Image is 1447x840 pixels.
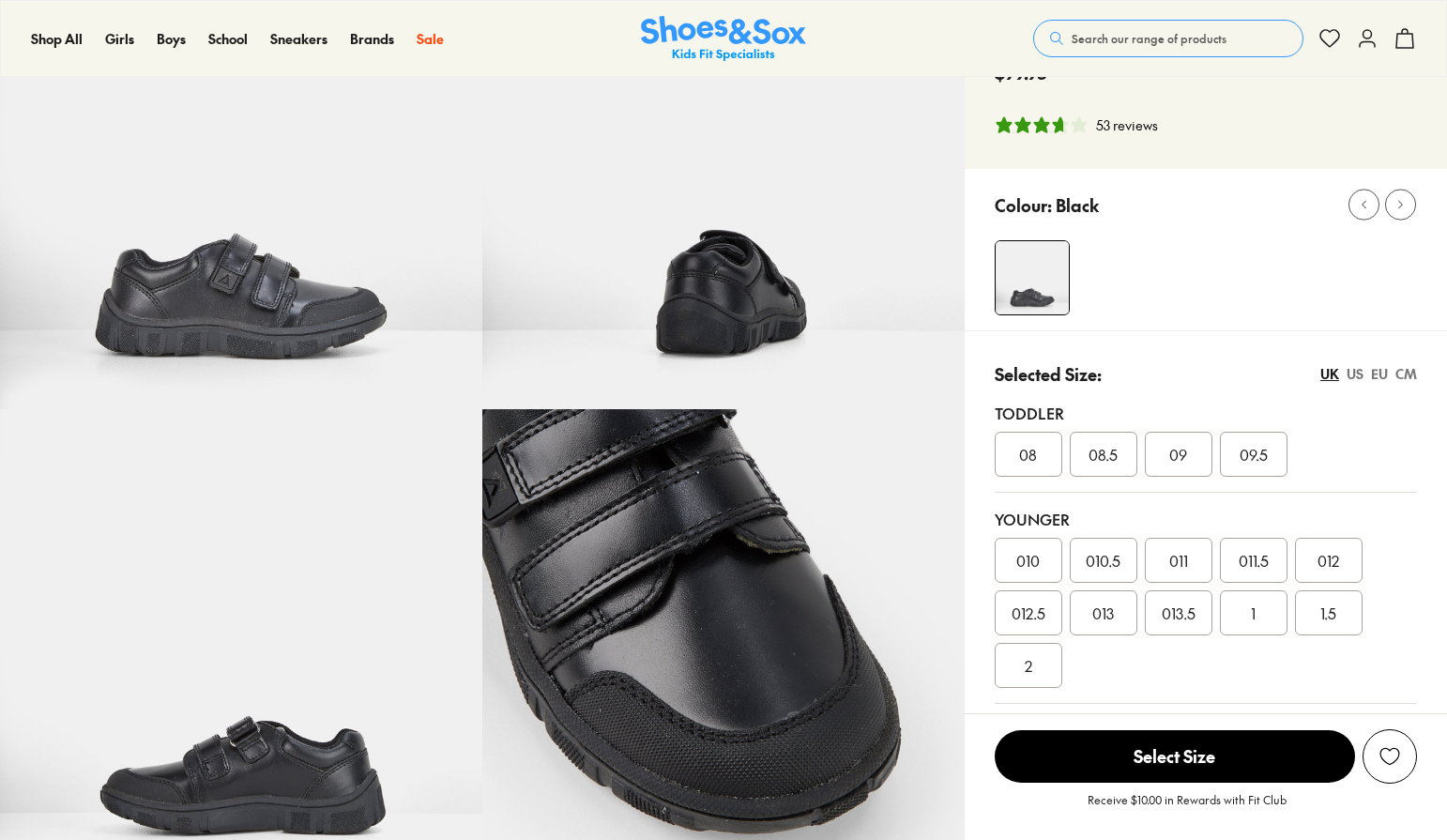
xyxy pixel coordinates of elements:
[270,29,327,49] a: Sneakers
[1240,443,1268,466] span: 09.5
[1239,549,1269,572] span: 011.5
[995,361,1102,387] p: Selected Size:
[641,16,806,62] a: Shoes & Sox
[1056,192,1099,218] p: Black
[1086,549,1120,572] span: 010.5
[641,16,806,62] img: SNS_Logo_Responsive.svg
[1088,791,1287,825] p: Receive $10.00 in Rewards with Fit Club
[995,730,1355,783] span: Select Size
[350,29,394,49] a: Brands
[31,29,83,49] a: Shop All
[208,29,248,48] span: School
[1072,30,1226,47] span: Search our range of products
[1318,549,1339,572] span: 012
[995,115,1158,135] button: 3.98 stars, 53 ratings
[1096,115,1158,135] div: 53 reviews
[157,29,186,49] a: Boys
[1162,602,1196,624] span: 013.5
[1371,364,1388,384] div: EU
[105,29,134,49] a: Girls
[31,29,83,48] span: Shop All
[995,402,1417,424] div: Toddler
[995,508,1417,530] div: Younger
[208,29,248,49] a: School
[1089,443,1118,466] span: 08.5
[270,29,327,48] span: Sneakers
[1025,654,1032,677] span: 2
[996,241,1069,314] img: 4-107225_1
[1395,364,1417,384] div: CM
[1347,364,1363,384] div: US
[995,729,1355,784] button: Select Size
[1363,729,1417,784] button: Add to Wishlist
[1169,443,1187,466] span: 09
[1019,443,1037,466] span: 08
[1320,364,1339,384] div: UK
[417,29,444,49] a: Sale
[1033,20,1303,57] button: Search our range of products
[995,192,1052,218] p: Colour:
[105,29,134,48] span: Girls
[350,29,394,48] span: Brands
[1092,602,1114,624] span: 013
[1251,602,1256,624] span: 1
[1320,602,1336,624] span: 1.5
[1016,549,1040,572] span: 010
[417,29,444,48] span: Sale
[1169,549,1188,572] span: 011
[1012,602,1045,624] span: 012.5
[157,29,186,48] span: Boys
